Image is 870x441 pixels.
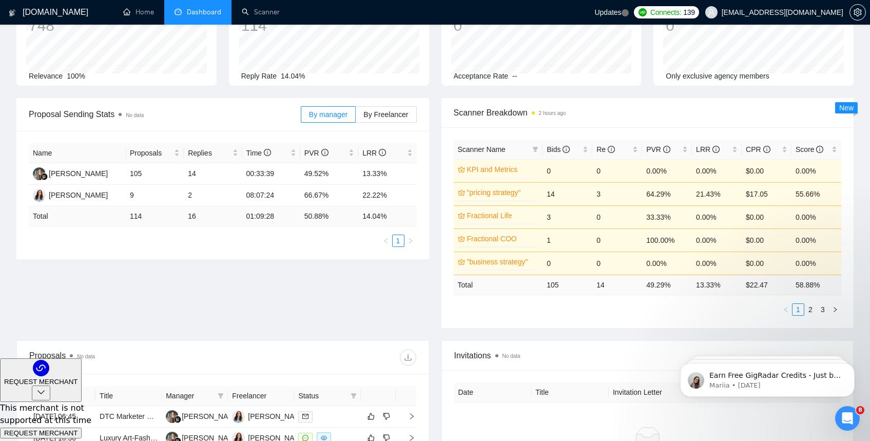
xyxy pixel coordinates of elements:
td: 100.00% [642,228,692,252]
span: Only exclusive agency members [666,72,769,80]
span: info-circle [563,146,570,153]
td: 0.00% [642,252,692,275]
span: Connects: [650,7,681,18]
td: 21.43% [692,182,742,205]
td: 0.00% [642,159,692,182]
td: $ 22.47 [742,275,791,295]
td: 0.00% [692,252,742,275]
span: crown [458,166,465,173]
div: [PERSON_NAME] [49,168,108,179]
span: Score [796,145,823,154]
td: 105 [126,163,184,185]
iframe: Intercom notifications message [665,341,870,413]
td: 0 [543,159,592,182]
span: left [383,238,389,244]
button: setting [849,4,866,21]
button: right [404,235,417,247]
span: crown [458,212,465,219]
td: $17.05 [742,182,791,205]
td: 0 [543,252,592,275]
td: 14 [592,275,642,295]
li: Next Page [404,235,417,247]
span: 100% [67,72,85,80]
td: 0.00% [692,205,742,228]
td: 105 [543,275,592,295]
a: Fractional Life [467,210,537,221]
span: No data [77,354,95,359]
span: LRR [696,145,720,154]
span: info-circle [321,149,328,156]
a: "pricing strategy" [467,187,537,198]
td: 0 [592,252,642,275]
span: Acceptance Rate [454,72,509,80]
span: LRR [362,149,386,157]
td: 0.00% [791,205,841,228]
td: 16 [184,206,242,226]
button: left [380,235,392,247]
span: 14.04% [281,72,305,80]
span: filter [530,142,540,157]
div: [PERSON_NAME] [49,189,108,201]
th: Replies [184,143,242,163]
span: info-circle [264,149,271,156]
a: 1 [393,235,404,246]
td: 0 [592,159,642,182]
span: Scanner Name [458,145,506,154]
li: 2 [804,303,817,316]
li: 1 [392,235,404,247]
th: Proposals [126,143,184,163]
td: 22.22% [358,185,416,206]
td: 0.00% [791,228,841,252]
span: Invitations [454,349,841,362]
td: Total [29,206,126,226]
button: download [400,349,416,366]
a: 1 [792,304,804,315]
span: Time [246,149,271,157]
span: right [408,238,414,244]
td: 14 [184,163,242,185]
span: Relevance [29,72,63,80]
td: 01:09:28 [242,206,300,226]
a: JM[PERSON_NAME] [33,190,108,199]
td: Total [454,275,543,295]
span: By manager [309,110,347,119]
span: filter [532,146,538,152]
span: New [839,104,854,112]
span: info-circle [663,146,670,153]
span: info-circle [763,146,770,153]
span: info-circle [379,149,386,156]
span: Proposals [130,147,172,159]
td: $0.00 [742,252,791,275]
span: Re [596,145,615,154]
td: 0.00% [791,252,841,275]
a: LK[PERSON_NAME] [33,169,108,177]
a: 2 [805,304,816,315]
span: info-circle [608,146,615,153]
span: CPR [746,145,770,154]
span: crown [458,235,465,242]
a: KPI and Metrics [467,164,537,175]
span: Updates [594,8,621,16]
span: Proposal Sending Stats [29,108,301,121]
a: searchScanner [242,8,280,16]
td: 114 [126,206,184,226]
li: Previous Page [380,235,392,247]
span: dashboard [175,8,182,15]
button: left [780,303,792,316]
span: No data [502,353,520,359]
td: $0.00 [742,228,791,252]
td: 55.66% [791,182,841,205]
span: Dashboard [187,8,221,16]
span: info-circle [816,146,823,153]
span: No data [126,112,144,118]
li: 1 [792,303,804,316]
td: 3 [543,205,592,228]
td: 0.00% [791,159,841,182]
img: logo [9,5,16,21]
td: $0.00 [742,205,791,228]
li: 3 [817,303,829,316]
span: PVR [304,149,328,157]
img: gigradar-bm.png [41,173,48,180]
